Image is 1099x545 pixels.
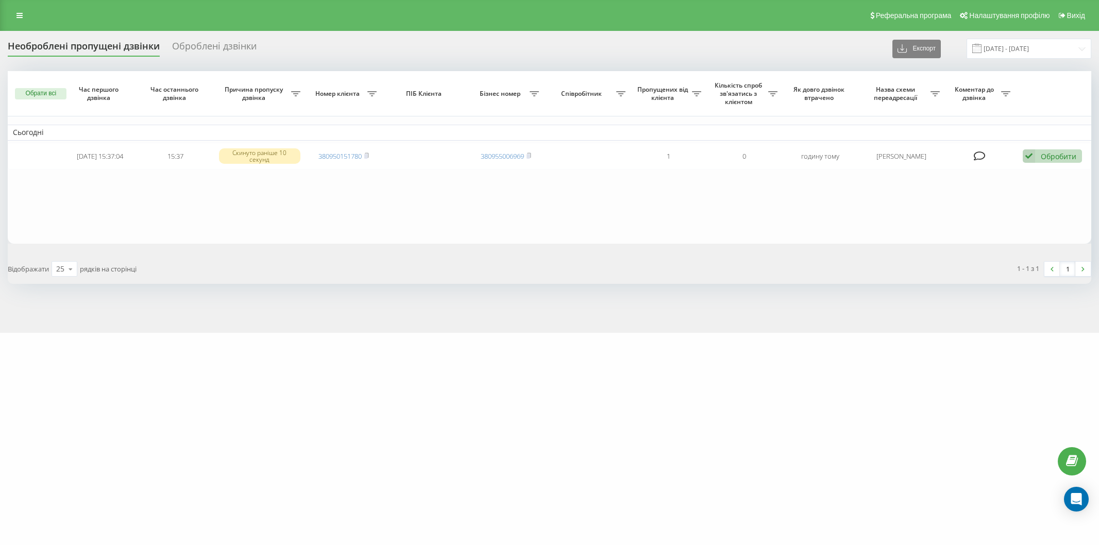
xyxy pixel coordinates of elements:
[712,81,768,106] span: Кількість спроб зв'язатись з клієнтом
[474,90,530,98] span: Бізнес номер
[706,143,782,170] td: 0
[146,86,205,101] span: Час останнього дзвінка
[318,151,362,161] a: 380950151780
[1064,487,1089,512] div: Open Intercom Messenger
[631,143,706,170] td: 1
[62,143,138,170] td: [DATE] 15:37:04
[1041,151,1076,161] div: Обробити
[219,86,292,101] span: Причина пропуску дзвінка
[219,148,300,164] div: Скинуто раніше 10 секунд
[311,90,367,98] span: Номер клієнта
[15,88,66,99] button: Обрати всі
[80,264,137,274] span: рядків на сторінці
[549,90,616,98] span: Співробітник
[1060,262,1075,276] a: 1
[783,143,858,170] td: годину тому
[950,86,1001,101] span: Коментар до дзвінка
[8,41,160,57] div: Необроблені пропущені дзвінки
[481,151,524,161] a: 380955006969
[8,125,1091,140] td: Сьогодні
[71,86,129,101] span: Час першого дзвінка
[892,40,941,58] button: Експорт
[858,143,945,170] td: [PERSON_NAME]
[876,11,952,20] span: Реферальна програма
[172,41,257,57] div: Оброблені дзвінки
[1017,263,1039,274] div: 1 - 1 з 1
[1067,11,1085,20] span: Вихід
[791,86,850,101] span: Як довго дзвінок втрачено
[138,143,213,170] td: 15:37
[636,86,692,101] span: Пропущених від клієнта
[391,90,459,98] span: ПІБ Клієнта
[56,264,64,274] div: 25
[864,86,931,101] span: Назва схеми переадресації
[8,264,49,274] span: Відображати
[969,11,1050,20] span: Налаштування профілю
